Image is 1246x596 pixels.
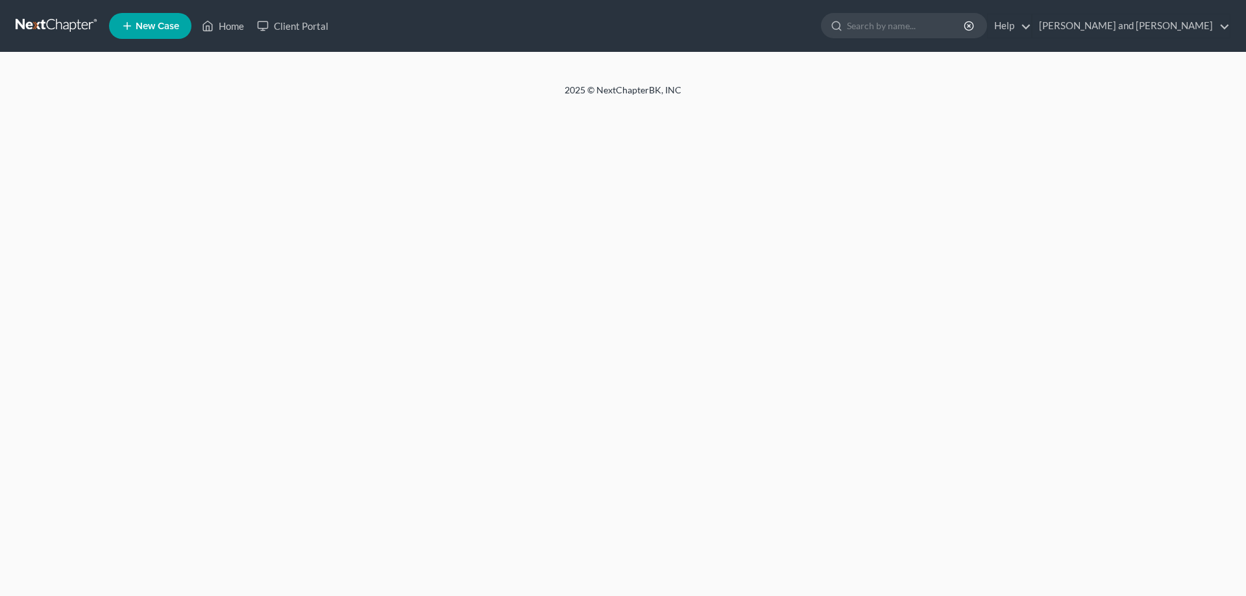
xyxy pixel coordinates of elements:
div: 2025 © NextChapterBK, INC [253,84,993,107]
input: Search by name... [847,14,966,38]
a: Client Portal [250,14,335,38]
span: New Case [136,21,179,31]
a: Home [195,14,250,38]
a: [PERSON_NAME] and [PERSON_NAME] [1032,14,1230,38]
a: Help [988,14,1031,38]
